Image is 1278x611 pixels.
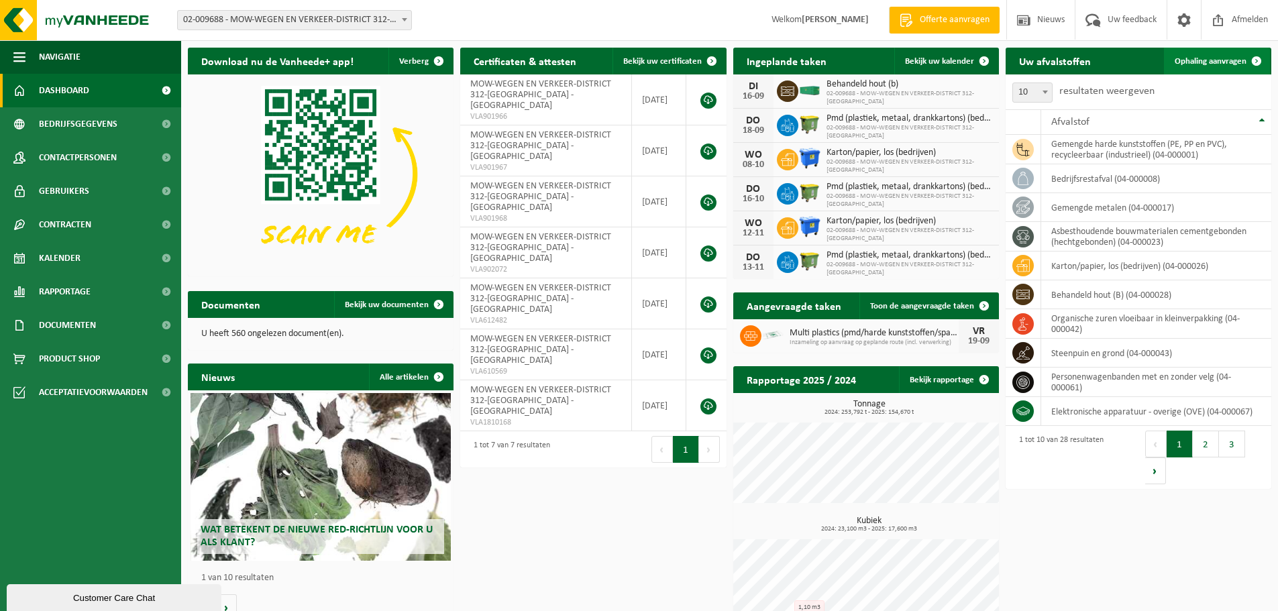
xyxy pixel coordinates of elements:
td: gemengde harde kunststoffen (PE, PP en PVC), recycleerbaar (industrieel) (04-000001) [1041,135,1271,164]
span: Documenten [39,309,96,342]
div: 08-10 [740,160,767,170]
a: Bekijk uw certificaten [613,48,725,74]
span: Toon de aangevraagde taken [870,302,974,311]
h3: Tonnage [740,400,999,416]
span: 10 [1012,82,1053,103]
div: 16-10 [740,195,767,204]
p: 1 van 10 resultaten [201,573,447,583]
button: 3 [1219,431,1245,457]
span: 02-009688 - MOW-WEGEN EN VERKEER-DISTRICT 312-[GEOGRAPHIC_DATA] [827,261,992,277]
td: steenpuin en grond (04-000043) [1041,339,1271,368]
a: Offerte aanvragen [889,7,1000,34]
span: 02-009688 - MOW-WEGEN EN VERKEER-DISTRICT 312-[GEOGRAPHIC_DATA] [827,192,992,209]
span: MOW-WEGEN EN VERKEER-DISTRICT 312-[GEOGRAPHIC_DATA] - [GEOGRAPHIC_DATA] [470,130,611,162]
span: Verberg [399,57,429,66]
div: DI [740,81,767,92]
a: Bekijk uw kalender [894,48,998,74]
span: Multi plastics (pmd/harde kunststoffen/spanbanden/eps/folie naturel/folie gemeng... [790,328,959,339]
div: 13-11 [740,263,767,272]
span: VLA612482 [470,315,621,326]
div: 19-09 [965,337,992,346]
div: 1 tot 10 van 28 resultaten [1012,429,1104,486]
a: Alle artikelen [369,364,452,390]
span: Contactpersonen [39,141,117,174]
h2: Download nu de Vanheede+ app! [188,48,367,74]
span: Karton/papier, los (bedrijven) [827,216,992,227]
span: Inzameling op aanvraag op geplande route (incl. verwerking) [790,339,959,347]
div: 18-09 [740,126,767,135]
span: 02-009688 - MOW-WEGEN EN VERKEER-DISTRICT 312-[GEOGRAPHIC_DATA] [827,227,992,243]
span: Navigatie [39,40,81,74]
div: WO [740,150,767,160]
span: 2024: 253,792 t - 2025: 154,670 t [740,409,999,416]
td: personenwagenbanden met en zonder velg (04-000061) [1041,368,1271,397]
span: MOW-WEGEN EN VERKEER-DISTRICT 312-[GEOGRAPHIC_DATA] - [GEOGRAPHIC_DATA] [470,79,611,111]
span: 10 [1013,83,1052,102]
img: HK-XC-30-GN-00 [798,84,821,96]
span: MOW-WEGEN EN VERKEER-DISTRICT 312-[GEOGRAPHIC_DATA] - [GEOGRAPHIC_DATA] [470,334,611,366]
h2: Nieuws [188,364,248,390]
span: Contracten [39,208,91,241]
a: Bekijk rapportage [899,366,998,393]
td: [DATE] [632,329,687,380]
div: DO [740,252,767,263]
span: MOW-WEGEN EN VERKEER-DISTRICT 312-[GEOGRAPHIC_DATA] - [GEOGRAPHIC_DATA] [470,181,611,213]
h2: Aangevraagde taken [733,292,855,319]
span: Bekijk uw documenten [345,300,429,309]
span: Afvalstof [1051,117,1089,127]
div: 16-09 [740,92,767,101]
button: 1 [673,436,699,463]
div: DO [740,184,767,195]
td: organische zuren vloeibaar in kleinverpakking (04-000042) [1041,309,1271,339]
img: Download de VHEPlus App [188,74,454,274]
td: asbesthoudende bouwmaterialen cementgebonden (hechtgebonden) (04-000023) [1041,222,1271,252]
span: VLA902072 [470,264,621,275]
a: Ophaling aanvragen [1164,48,1270,74]
span: Ophaling aanvragen [1175,57,1246,66]
iframe: chat widget [7,581,224,611]
span: VLA901967 [470,162,621,173]
h2: Rapportage 2025 / 2024 [733,366,869,392]
img: LP-SK-00500-LPE-16 [761,323,784,346]
img: WB-1100-HPE-BE-01 [798,215,821,238]
span: VLA610569 [470,366,621,377]
a: Bekijk uw documenten [334,291,452,318]
div: VR [965,326,992,337]
p: U heeft 560 ongelezen document(en). [201,329,440,339]
button: Previous [1145,431,1167,457]
td: behandeld hout (B) (04-000028) [1041,280,1271,309]
span: 02-009688 - MOW-WEGEN EN VERKEER-DISTRICT 312-KORTRIJK - KORTRIJK [178,11,411,30]
td: [DATE] [632,125,687,176]
div: 1 tot 7 van 7 resultaten [467,435,550,464]
td: [DATE] [632,176,687,227]
img: WB-1100-HPE-BE-01 [798,147,821,170]
td: elektronische apparatuur - overige (OVE) (04-000067) [1041,397,1271,426]
span: Bekijk uw kalender [905,57,974,66]
td: karton/papier, los (bedrijven) (04-000026) [1041,252,1271,280]
span: Product Shop [39,342,100,376]
td: [DATE] [632,74,687,125]
span: Pmd (plastiek, metaal, drankkartons) (bedrijven) [827,113,992,124]
span: Pmd (plastiek, metaal, drankkartons) (bedrijven) [827,250,992,261]
span: 2024: 23,100 m3 - 2025: 17,600 m3 [740,526,999,533]
img: WB-1100-HPE-GN-50 [798,181,821,204]
span: Dashboard [39,74,89,107]
button: Verberg [388,48,452,74]
td: [DATE] [632,278,687,329]
h2: Documenten [188,291,274,317]
span: Karton/papier, los (bedrijven) [827,148,992,158]
td: [DATE] [632,227,687,278]
strong: [PERSON_NAME] [802,15,869,25]
span: Bedrijfsgegevens [39,107,117,141]
span: Kalender [39,241,81,275]
span: MOW-WEGEN EN VERKEER-DISTRICT 312-[GEOGRAPHIC_DATA] - [GEOGRAPHIC_DATA] [470,283,611,315]
span: Gebruikers [39,174,89,208]
button: 1 [1167,431,1193,457]
td: [DATE] [632,380,687,431]
h2: Ingeplande taken [733,48,840,74]
td: gemengde metalen (04-000017) [1041,193,1271,222]
label: resultaten weergeven [1059,86,1155,97]
h2: Certificaten & attesten [460,48,590,74]
span: 02-009688 - MOW-WEGEN EN VERKEER-DISTRICT 312-[GEOGRAPHIC_DATA] [827,90,992,106]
